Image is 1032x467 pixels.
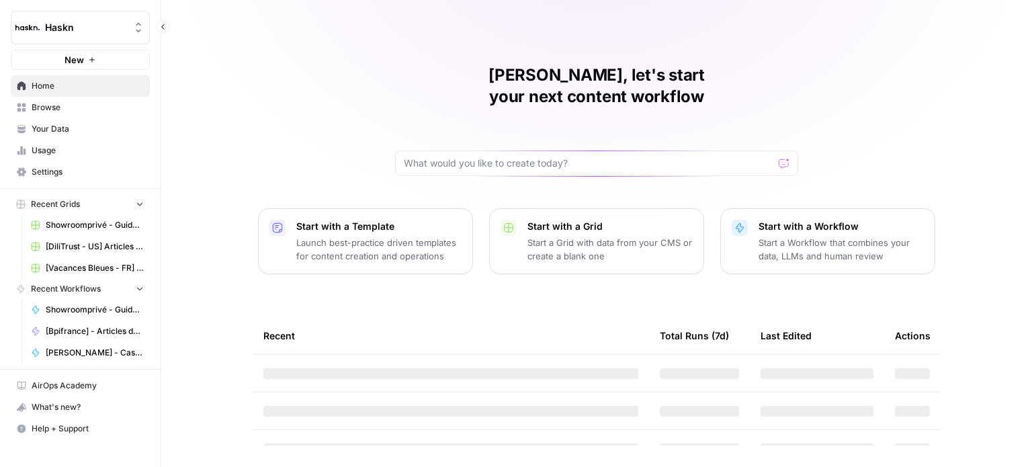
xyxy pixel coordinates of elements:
[761,317,812,354] div: Last Edited
[11,75,150,97] a: Home
[32,123,144,135] span: Your Data
[759,236,924,263] p: Start a Workflow that combines your data, LLMs and human review
[404,157,773,170] input: What would you like to create today?
[11,396,150,418] button: What's new?
[64,53,84,67] span: New
[11,140,150,161] a: Usage
[32,144,144,157] span: Usage
[46,219,144,231] span: Showroomprivé - Guide d'achat de 800 mots Grid
[11,397,149,417] div: What's new?
[660,317,729,354] div: Total Runs (7d)
[46,241,144,253] span: [DiliTrust - US] Articles de blog 700-1000 mots Grid
[720,208,935,274] button: Start with a WorkflowStart a Workflow that combines your data, LLMs and human review
[32,380,144,392] span: AirOps Academy
[25,321,150,342] a: [Bpifrance] - Articles de blog - Thématique - Startups - Article
[32,80,144,92] span: Home
[32,423,144,435] span: Help + Support
[258,208,473,274] button: Start with a TemplateLaunch best-practice driven templates for content creation and operations
[395,65,798,108] h1: [PERSON_NAME], let's start your next content workflow
[11,118,150,140] a: Your Data
[11,375,150,396] a: AirOps Academy
[25,236,150,257] a: [DiliTrust - US] Articles de blog 700-1000 mots Grid
[25,342,150,364] a: [PERSON_NAME] - Cas pratique final
[46,347,144,359] span: [PERSON_NAME] - Cas pratique final
[31,283,101,295] span: Recent Workflows
[25,214,150,236] a: Showroomprivé - Guide d'achat de 800 mots Grid
[527,236,693,263] p: Start a Grid with data from your CMS or create a blank one
[11,11,150,44] button: Workspace: Haskn
[895,317,931,354] div: Actions
[489,208,704,274] button: Start with a GridStart a Grid with data from your CMS or create a blank one
[45,21,126,34] span: Haskn
[11,194,150,214] button: Recent Grids
[46,325,144,337] span: [Bpifrance] - Articles de blog - Thématique - Startups - Article
[11,279,150,299] button: Recent Workflows
[11,161,150,183] a: Settings
[11,418,150,439] button: Help + Support
[296,220,462,233] p: Start with a Template
[25,257,150,279] a: [Vacances Bleues - FR] Pages refonte sites hôtels - [GEOGRAPHIC_DATA]
[32,101,144,114] span: Browse
[759,220,924,233] p: Start with a Workflow
[32,166,144,178] span: Settings
[263,317,638,354] div: Recent
[25,299,150,321] a: Showroomprivé - Guide d'achat de 800 mots
[11,50,150,70] button: New
[296,236,462,263] p: Launch best-practice driven templates for content creation and operations
[527,220,693,233] p: Start with a Grid
[46,304,144,316] span: Showroomprivé - Guide d'achat de 800 mots
[11,97,150,118] a: Browse
[31,198,80,210] span: Recent Grids
[15,15,40,40] img: Haskn Logo
[46,262,144,274] span: [Vacances Bleues - FR] Pages refonte sites hôtels - [GEOGRAPHIC_DATA]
